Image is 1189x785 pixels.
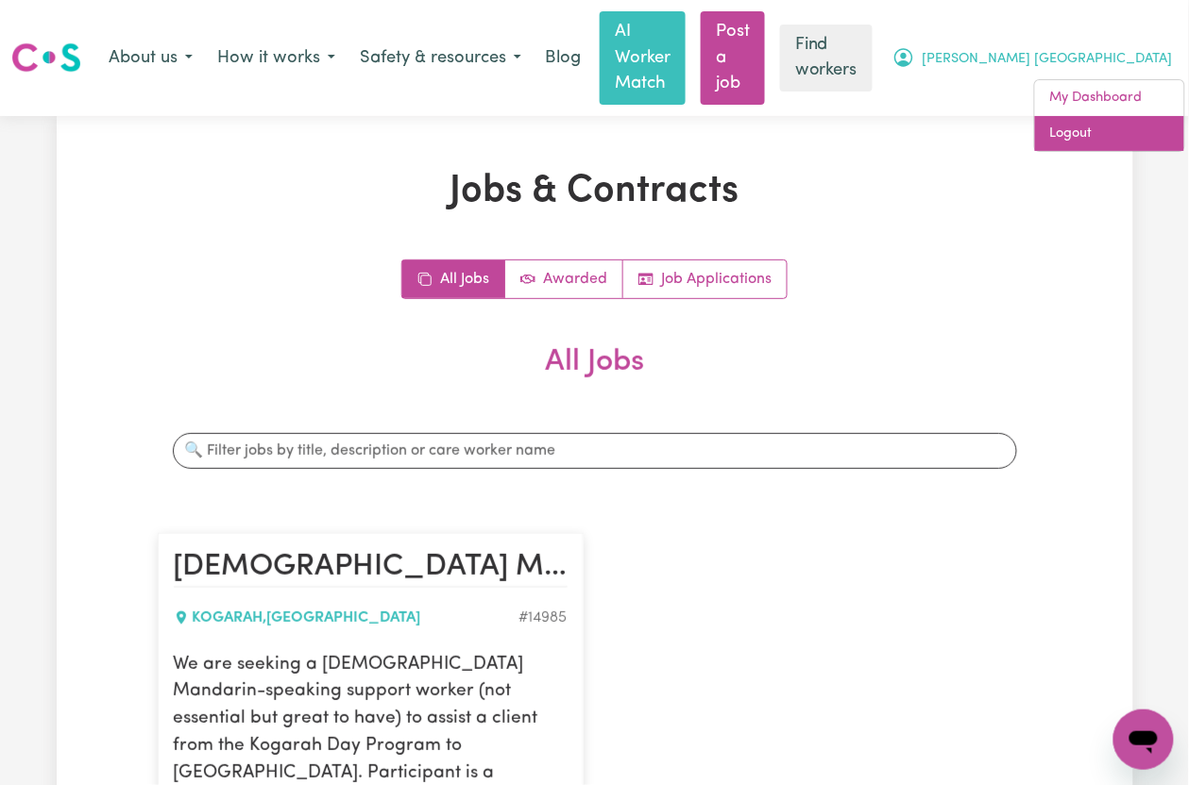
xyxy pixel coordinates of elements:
button: Safety & resources [348,39,534,78]
a: Logout [1035,116,1184,152]
div: KOGARAH , [GEOGRAPHIC_DATA] [174,607,519,629]
button: About us [96,39,205,78]
a: Post a job [701,11,765,105]
span: [PERSON_NAME] [GEOGRAPHIC_DATA] [923,49,1173,70]
h2: Female Mandarin-speaking Support Worker Needed in Kogarah, NSW [174,549,568,587]
a: Active jobs [505,260,623,298]
img: Careseekers logo [11,41,81,75]
div: My Account [1034,79,1185,152]
a: My Dashboard [1035,80,1184,116]
a: Find workers [780,25,873,92]
a: Blog [534,38,592,79]
button: My Account [880,39,1185,78]
button: How it works [205,39,348,78]
a: Job applications [623,260,787,298]
a: AI Worker Match [600,11,686,105]
a: All jobs [402,260,505,298]
input: 🔍 Filter jobs by title, description or care worker name [173,433,1017,469]
h1: Jobs & Contracts [158,169,1032,214]
a: Careseekers logo [11,36,81,79]
iframe: Button to launch messaging window [1113,710,1174,770]
div: Job ID #14985 [519,607,568,629]
h2: All Jobs [158,344,1032,410]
